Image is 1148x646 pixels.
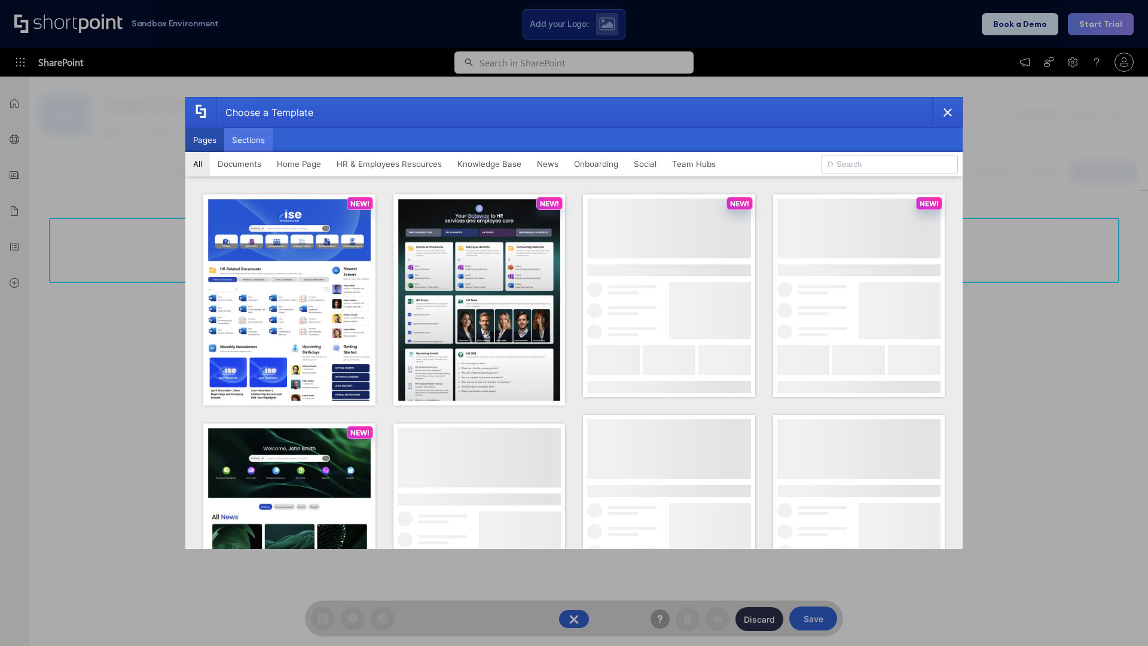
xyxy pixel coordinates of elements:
[540,199,559,208] p: NEW!
[529,152,566,176] button: News
[1088,589,1148,646] iframe: Chat Widget
[329,152,450,176] button: HR & Employees Resources
[185,128,224,152] button: Pages
[730,199,749,208] p: NEW!
[566,152,626,176] button: Onboarding
[450,152,529,176] button: Knowledge Base
[350,199,370,208] p: NEW!
[224,128,273,152] button: Sections
[350,428,370,437] p: NEW!
[920,199,939,208] p: NEW!
[822,156,958,173] input: Search
[216,97,313,127] div: Choose a Template
[664,152,723,176] button: Team Hubs
[210,152,269,176] button: Documents
[626,152,664,176] button: Social
[269,152,329,176] button: Home Page
[185,97,963,549] div: template selector
[185,152,210,176] button: All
